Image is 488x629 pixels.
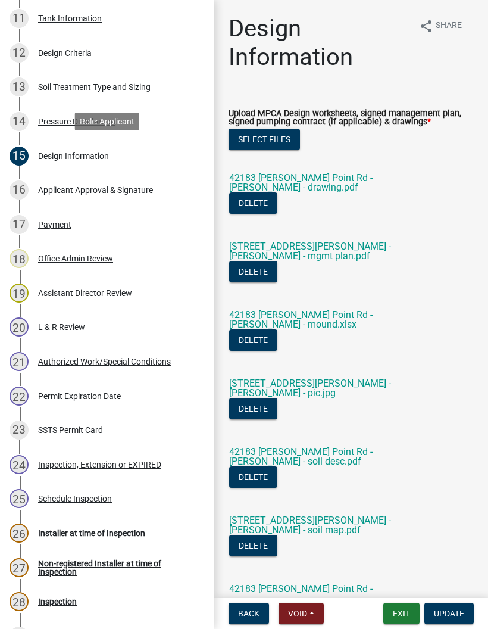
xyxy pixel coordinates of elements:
[10,387,29,406] div: 22
[229,129,300,150] button: Select files
[10,592,29,611] div: 28
[38,152,109,160] div: Design Information
[424,603,474,624] button: Update
[229,198,277,210] wm-modal-confirm: Delete Document
[10,43,29,63] div: 12
[229,446,373,467] a: 42183 [PERSON_NAME] Point Rd - [PERSON_NAME] - soil desc.pdf
[10,249,29,268] div: 18
[229,261,277,282] button: Delete
[288,609,307,618] span: Void
[10,284,29,303] div: 19
[10,77,29,96] div: 13
[38,289,132,297] div: Assistant Director Review
[10,112,29,131] div: 14
[10,558,29,577] div: 27
[409,14,471,38] button: shareShare
[229,603,269,624] button: Back
[10,352,29,371] div: 21
[10,317,29,337] div: 20
[38,559,195,576] div: Non-registered Installer at time of Inspection
[38,186,153,194] div: Applicant Approval & Signature
[10,524,29,543] div: 26
[38,323,85,331] div: L & R Review
[419,19,433,33] i: share
[38,392,121,400] div: Permit Expiration Date
[434,609,464,618] span: Update
[229,466,277,488] button: Delete
[38,117,115,126] div: Pressure Distribution
[38,49,92,57] div: Design Criteria
[383,603,420,624] button: Exit
[10,421,29,440] div: 23
[229,172,373,193] a: 42183 [PERSON_NAME] Point Rd - [PERSON_NAME] - drawing.pdf
[229,515,391,535] a: [STREET_ADDRESS][PERSON_NAME] - [PERSON_NAME] - soil map.pdf
[38,529,145,537] div: Installer at time of Inspection
[10,215,29,234] div: 17
[238,609,259,618] span: Back
[10,180,29,200] div: 16
[10,455,29,474] div: 24
[436,19,462,33] span: Share
[38,254,113,263] div: Office Admin Review
[229,583,388,604] a: 42183 [PERSON_NAME] Point Rd - [PERSON_NAME] - soil verification.pdf
[229,110,474,127] label: Upload MPCA Design worksheets, signed management plan, signed pumping contract (if applicable) & ...
[10,489,29,508] div: 25
[10,147,29,166] div: 15
[38,220,71,229] div: Payment
[38,83,151,91] div: Soil Treatment Type and Sizing
[229,329,277,351] button: Delete
[229,378,391,398] a: [STREET_ADDRESS][PERSON_NAME] - [PERSON_NAME] - pic.jpg
[229,535,277,556] button: Delete
[229,309,373,330] a: 42183 [PERSON_NAME] Point Rd - [PERSON_NAME] - mound.xlsx
[229,541,277,552] wm-modal-confirm: Delete Document
[229,241,391,261] a: [STREET_ADDRESS][PERSON_NAME] - [PERSON_NAME] - mgmt plan.pdf
[279,603,324,624] button: Void
[10,9,29,28] div: 11
[38,494,112,503] div: Schedule Inspection
[229,14,409,71] h1: Design Information
[38,357,171,366] div: Authorized Work/Special Conditions
[229,192,277,214] button: Delete
[229,404,277,415] wm-modal-confirm: Delete Document
[38,426,103,434] div: SSTS Permit Card
[229,472,277,484] wm-modal-confirm: Delete Document
[229,267,277,278] wm-modal-confirm: Delete Document
[38,460,161,469] div: Inspection, Extension or EXPIRED
[229,398,277,419] button: Delete
[38,597,77,606] div: Inspection
[229,335,277,347] wm-modal-confirm: Delete Document
[75,113,139,130] div: Role: Applicant
[38,14,102,23] div: Tank Information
